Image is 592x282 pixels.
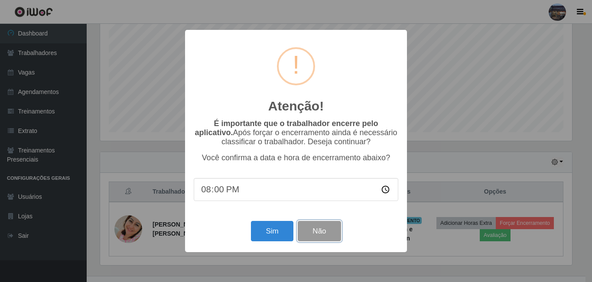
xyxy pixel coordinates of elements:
[194,119,398,146] p: Após forçar o encerramento ainda é necessário classificar o trabalhador. Deseja continuar?
[195,119,378,137] b: É importante que o trabalhador encerre pelo aplicativo.
[298,221,341,241] button: Não
[251,221,293,241] button: Sim
[268,98,324,114] h2: Atenção!
[194,153,398,162] p: Você confirma a data e hora de encerramento abaixo?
